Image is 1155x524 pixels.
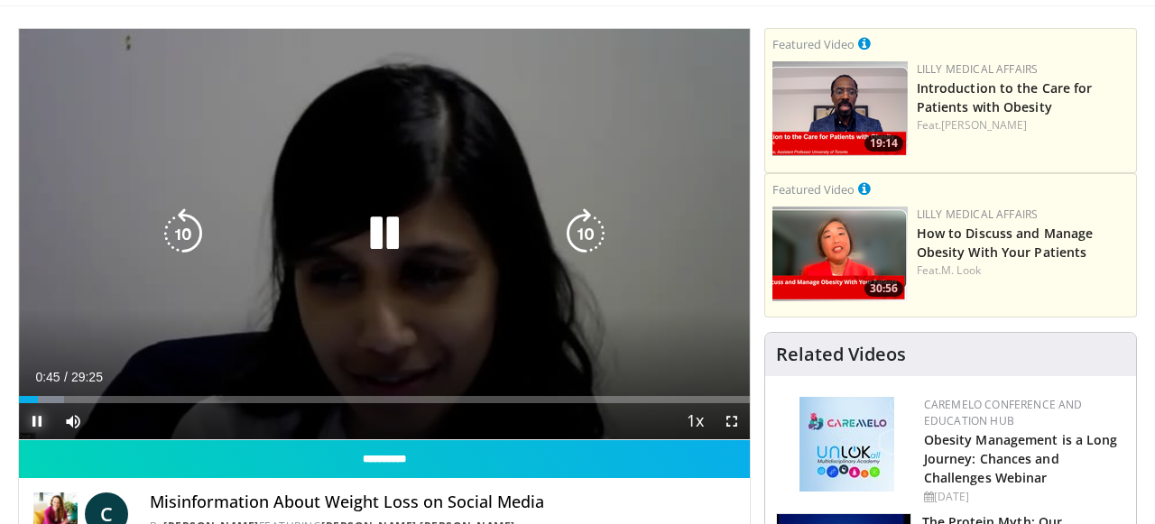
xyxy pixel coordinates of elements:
video-js: Video Player [19,29,750,440]
h4: Related Videos [776,344,906,365]
span: / [64,370,68,384]
a: Lilly Medical Affairs [917,61,1039,77]
img: 45df64a9-a6de-482c-8a90-ada250f7980c.png.150x105_q85_autocrop_double_scale_upscale_version-0.2.jpg [799,397,894,492]
h4: Misinformation About Weight Loss on Social Media [150,492,735,512]
a: Obesity Management is a Long Journey: Chances and Challenges Webinar [924,431,1118,486]
img: acc2e291-ced4-4dd5-b17b-d06994da28f3.png.150x105_q85_crop-smart_upscale.png [772,61,908,156]
span: 30:56 [864,280,903,297]
a: 30:56 [772,207,908,301]
div: Feat. [917,262,1129,279]
a: [PERSON_NAME] [941,117,1027,133]
div: [DATE] [924,489,1122,505]
span: 19:14 [864,135,903,152]
button: Mute [55,403,91,439]
img: c98a6a29-1ea0-4bd5-8cf5-4d1e188984a7.png.150x105_q85_crop-smart_upscale.png [772,207,908,301]
div: Progress Bar [19,396,750,403]
button: Fullscreen [714,403,750,439]
small: Featured Video [772,36,855,52]
a: 19:14 [772,61,908,156]
a: CaReMeLO Conference and Education Hub [924,397,1083,428]
a: M. Look [941,262,981,278]
a: How to Discuss and Manage Obesity With Your Patients [917,225,1094,261]
small: Featured Video [772,181,855,198]
span: 0:45 [35,370,60,384]
button: Pause [19,403,55,439]
button: Playback Rate [678,403,714,439]
span: 29:25 [71,370,103,384]
div: Feat. [917,117,1129,133]
a: Lilly Medical Affairs [917,207,1039,222]
a: Introduction to the Care for Patients with Obesity [917,79,1093,115]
